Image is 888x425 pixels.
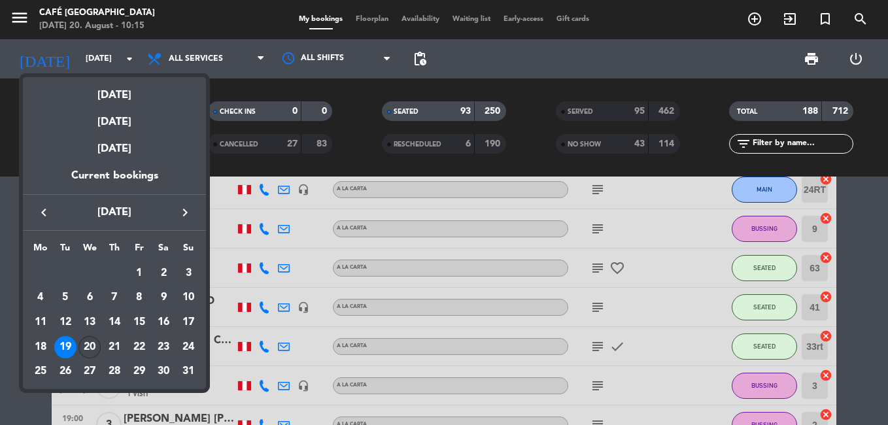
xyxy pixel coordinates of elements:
[177,361,199,383] div: 31
[29,311,52,333] div: 11
[54,311,77,333] div: 12
[102,241,127,261] th: Thursday
[176,360,201,384] td: August 31, 2025
[152,360,177,384] td: August 30, 2025
[28,335,53,360] td: August 18, 2025
[152,336,175,358] div: 23
[78,336,101,358] div: 20
[128,311,150,333] div: 15
[152,286,175,309] div: 9
[152,311,175,333] div: 16
[152,335,177,360] td: August 23, 2025
[152,286,177,311] td: August 9, 2025
[29,336,52,358] div: 18
[53,310,78,335] td: August 12, 2025
[23,131,206,167] div: [DATE]
[103,361,126,383] div: 28
[177,262,199,284] div: 3
[78,311,101,333] div: 13
[29,361,52,383] div: 25
[28,360,53,384] td: August 25, 2025
[28,241,53,261] th: Monday
[152,361,175,383] div: 30
[53,286,78,311] td: August 5, 2025
[56,204,173,221] span: [DATE]
[29,286,52,309] div: 4
[32,204,56,221] button: keyboard_arrow_left
[128,286,150,309] div: 8
[176,310,201,335] td: August 17, 2025
[53,335,78,360] td: August 19, 2025
[28,261,127,286] td: AUG
[127,360,152,384] td: August 29, 2025
[128,262,150,284] div: 1
[103,336,126,358] div: 21
[77,286,102,311] td: August 6, 2025
[127,286,152,311] td: August 8, 2025
[23,104,206,131] div: [DATE]
[54,336,77,358] div: 19
[152,261,177,286] td: August 2, 2025
[77,360,102,384] td: August 27, 2025
[78,286,101,309] div: 6
[23,167,206,194] div: Current bookings
[152,262,175,284] div: 2
[102,360,127,384] td: August 28, 2025
[77,335,102,360] td: August 20, 2025
[78,361,101,383] div: 27
[36,205,52,220] i: keyboard_arrow_left
[177,336,199,358] div: 24
[127,310,152,335] td: August 15, 2025
[152,310,177,335] td: August 16, 2025
[54,286,77,309] div: 5
[102,286,127,311] td: August 7, 2025
[53,241,78,261] th: Tuesday
[54,361,77,383] div: 26
[173,204,197,221] button: keyboard_arrow_right
[28,310,53,335] td: August 11, 2025
[127,241,152,261] th: Friday
[53,360,78,384] td: August 26, 2025
[103,311,126,333] div: 14
[127,261,152,286] td: August 1, 2025
[28,286,53,311] td: August 4, 2025
[176,261,201,286] td: August 3, 2025
[152,241,177,261] th: Saturday
[102,310,127,335] td: August 14, 2025
[176,241,201,261] th: Sunday
[176,286,201,311] td: August 10, 2025
[177,286,199,309] div: 10
[103,286,126,309] div: 7
[176,335,201,360] td: August 24, 2025
[77,310,102,335] td: August 13, 2025
[127,335,152,360] td: August 22, 2025
[23,77,206,104] div: [DATE]
[128,361,150,383] div: 29
[77,241,102,261] th: Wednesday
[128,336,150,358] div: 22
[102,335,127,360] td: August 21, 2025
[177,205,193,220] i: keyboard_arrow_right
[177,311,199,333] div: 17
